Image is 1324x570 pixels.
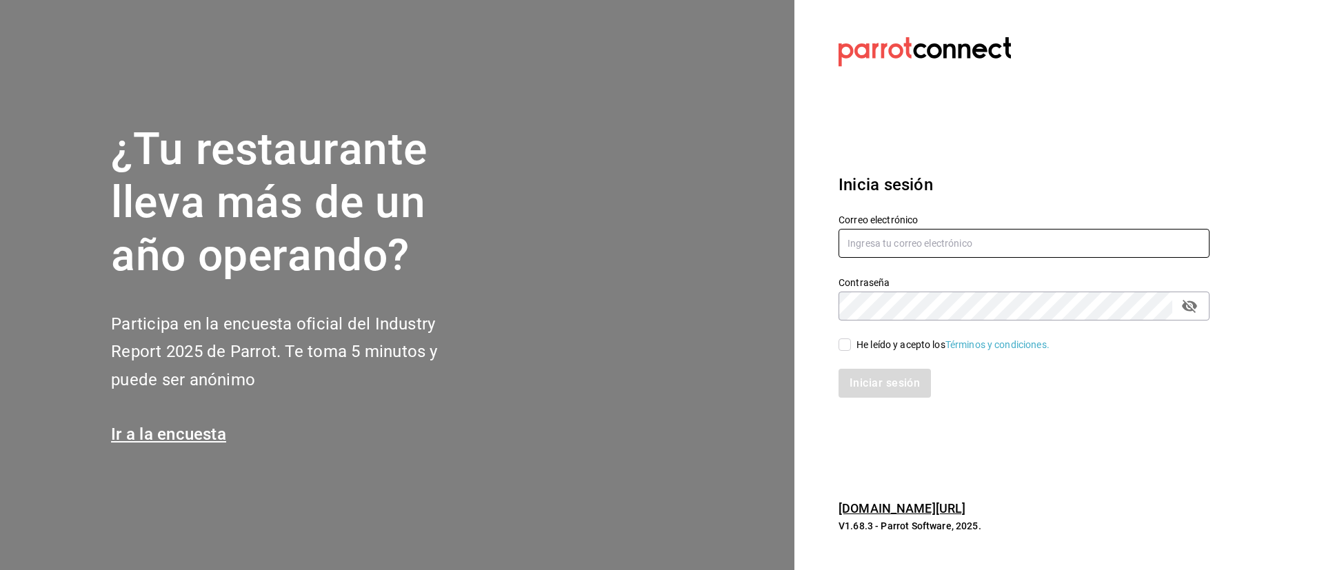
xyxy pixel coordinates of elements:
[839,519,1210,533] p: V1.68.3 - Parrot Software, 2025.
[111,123,483,282] h1: ¿Tu restaurante lleva más de un año operando?
[945,339,1050,350] a: Términos y condiciones.
[839,501,965,516] a: [DOMAIN_NAME][URL]
[839,215,1210,225] label: Correo electrónico
[839,172,1210,197] h3: Inicia sesión
[111,310,483,394] h2: Participa en la encuesta oficial del Industry Report 2025 de Parrot. Te toma 5 minutos y puede se...
[1178,294,1201,318] button: passwordField
[839,229,1210,258] input: Ingresa tu correo electrónico
[856,338,1050,352] div: He leído y acepto los
[839,278,1210,287] label: Contraseña
[111,425,226,444] a: Ir a la encuesta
